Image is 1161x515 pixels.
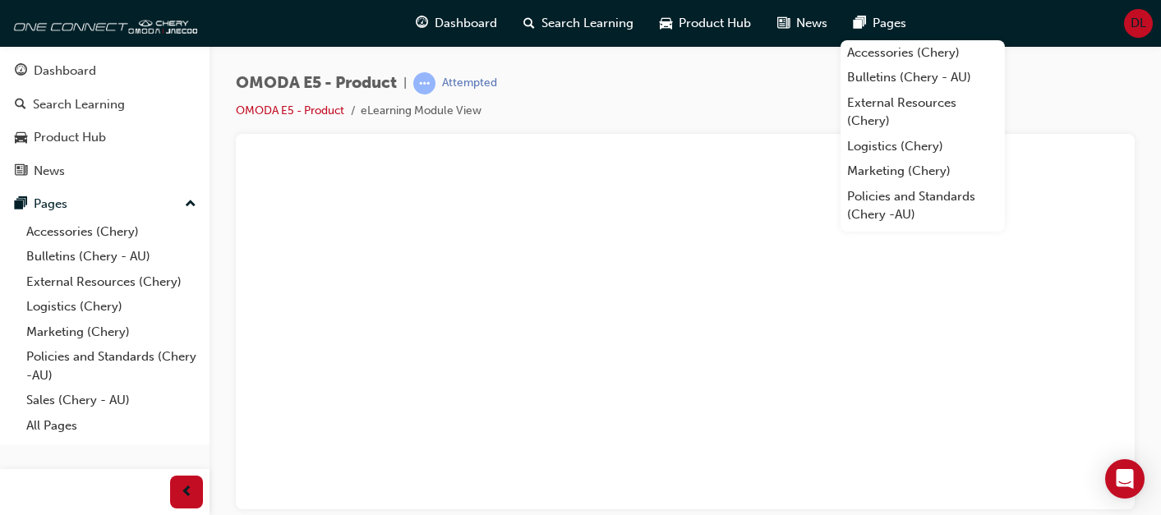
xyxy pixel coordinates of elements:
[1105,459,1145,499] div: Open Intercom Messenger
[647,7,764,40] a: car-iconProduct Hub
[796,14,827,33] span: News
[15,64,27,79] span: guage-icon
[20,244,203,269] a: Bulletins (Chery - AU)
[20,219,203,245] a: Accessories (Chery)
[403,7,510,40] a: guage-iconDashboard
[7,189,203,219] button: Pages
[20,294,203,320] a: Logistics (Chery)
[841,228,1005,253] a: Sales (Chery - AU)
[34,162,65,181] div: News
[20,413,203,439] a: All Pages
[841,65,1005,90] a: Bulletins (Chery - AU)
[403,74,407,93] span: |
[841,184,1005,228] a: Policies and Standards (Chery -AU)
[523,13,535,34] span: search-icon
[20,320,203,345] a: Marketing (Chery)
[181,482,193,503] span: prev-icon
[34,195,67,214] div: Pages
[541,14,633,33] span: Search Learning
[15,197,27,212] span: pages-icon
[777,13,790,34] span: news-icon
[185,194,196,215] span: up-icon
[841,134,1005,159] a: Logistics (Chery)
[764,7,841,40] a: news-iconNews
[7,156,203,186] a: News
[841,7,919,40] a: pages-iconPages
[361,102,481,121] li: eLearning Module View
[873,14,906,33] span: Pages
[34,128,106,147] div: Product Hub
[7,53,203,189] button: DashboardSearch LearningProduct HubNews
[442,76,497,91] div: Attempted
[20,269,203,295] a: External Resources (Chery)
[510,7,647,40] a: search-iconSearch Learning
[854,13,866,34] span: pages-icon
[236,103,344,117] a: OMODA E5 - Product
[8,7,197,39] img: oneconnect
[15,164,27,179] span: news-icon
[20,388,203,413] a: Sales (Chery - AU)
[33,95,125,114] div: Search Learning
[841,40,1005,66] a: Accessories (Chery)
[236,74,397,93] span: OMODA E5 - Product
[7,90,203,120] a: Search Learning
[435,14,497,33] span: Dashboard
[15,131,27,145] span: car-icon
[7,122,203,153] a: Product Hub
[20,344,203,388] a: Policies and Standards (Chery -AU)
[413,72,435,94] span: learningRecordVerb_ATTEMPT-icon
[679,14,751,33] span: Product Hub
[1124,9,1153,38] button: DL
[15,98,26,113] span: search-icon
[841,159,1005,184] a: Marketing (Chery)
[1131,14,1146,33] span: DL
[841,90,1005,134] a: External Resources (Chery)
[660,13,672,34] span: car-icon
[7,56,203,86] a: Dashboard
[34,62,96,80] div: Dashboard
[416,13,428,34] span: guage-icon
